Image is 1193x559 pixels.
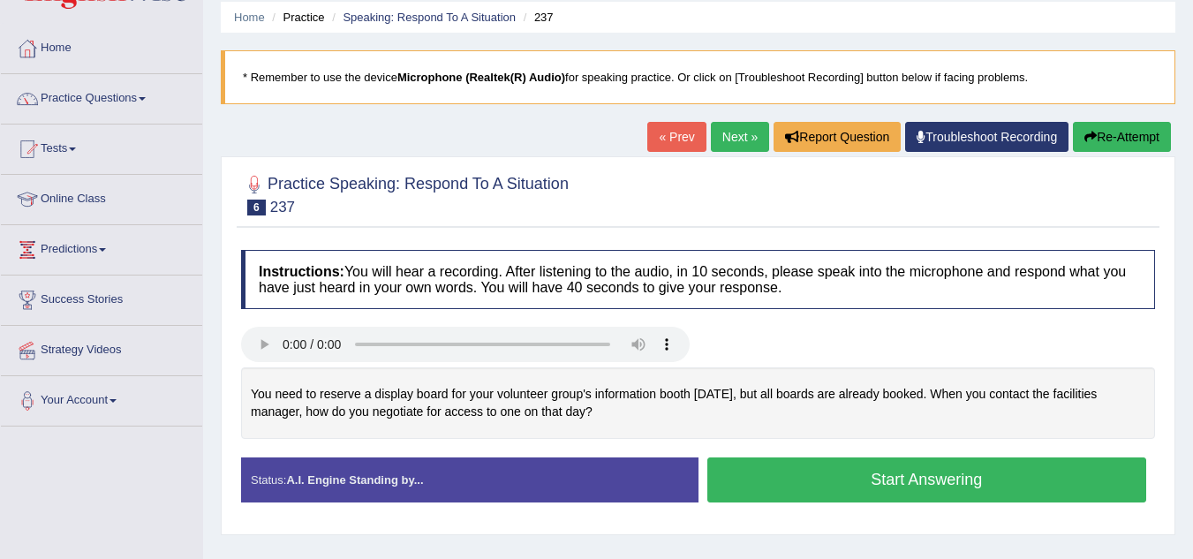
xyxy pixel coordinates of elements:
[647,122,706,152] a: « Prev
[519,9,554,26] li: 237
[343,11,516,24] a: Speaking: Respond To A Situation
[221,50,1175,104] blockquote: * Remember to use the device for speaking practice. Or click on [Troubleshoot Recording] button b...
[241,250,1155,309] h4: You will hear a recording. After listening to the audio, in 10 seconds, please speak into the mic...
[270,199,295,215] small: 237
[1,24,202,68] a: Home
[1073,122,1171,152] button: Re-Attempt
[241,457,698,502] div: Status:
[1,376,202,420] a: Your Account
[259,264,344,279] b: Instructions:
[241,367,1155,439] div: You need to reserve a display board for your volunteer group's information booth [DATE], but all ...
[905,122,1068,152] a: Troubleshoot Recording
[1,326,202,370] a: Strategy Videos
[241,171,569,215] h2: Practice Speaking: Respond To A Situation
[234,11,265,24] a: Home
[1,74,202,118] a: Practice Questions
[286,473,423,487] strong: A.I. Engine Standing by...
[1,276,202,320] a: Success Stories
[707,457,1147,502] button: Start Answering
[397,71,565,84] b: Microphone (Realtek(R) Audio)
[1,175,202,219] a: Online Class
[1,125,202,169] a: Tests
[247,200,266,215] span: 6
[1,225,202,269] a: Predictions
[268,9,324,26] li: Practice
[774,122,901,152] button: Report Question
[711,122,769,152] a: Next »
